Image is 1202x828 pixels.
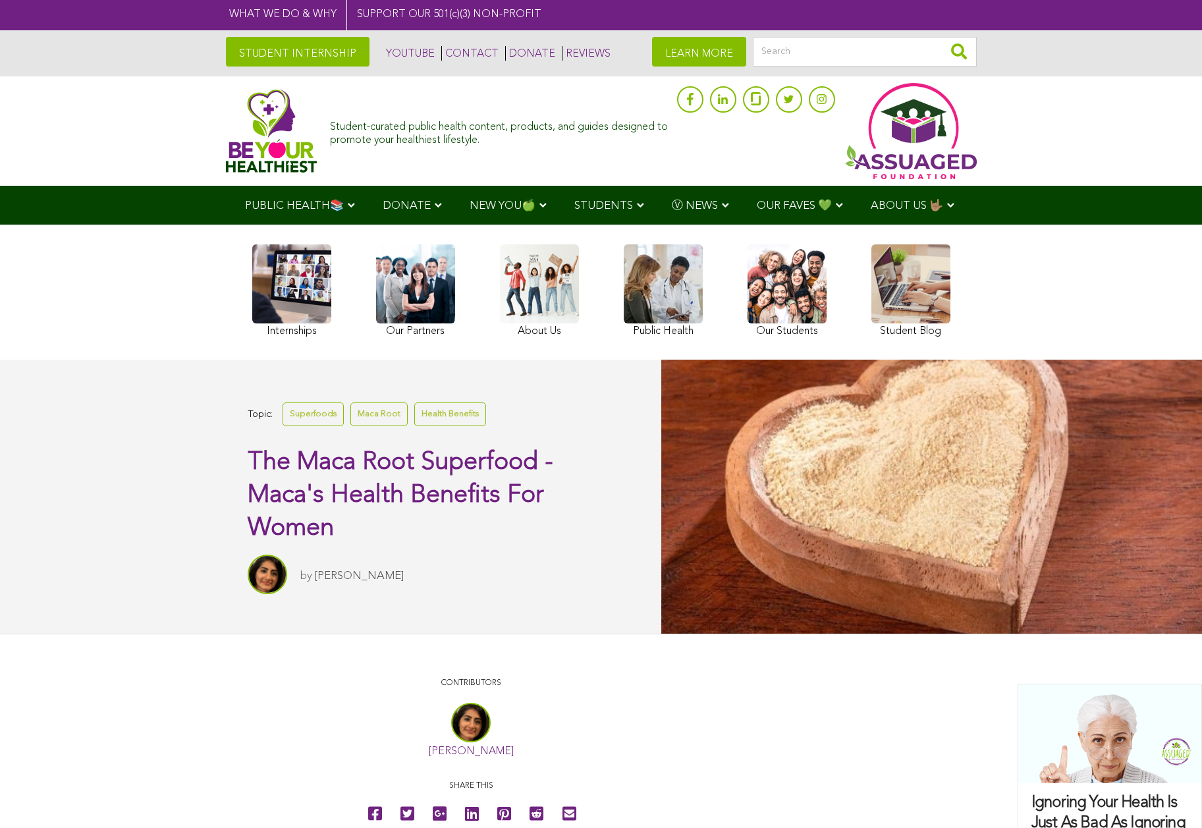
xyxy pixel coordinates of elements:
a: [PERSON_NAME] [315,570,404,582]
a: YOUTUBE [383,46,435,61]
a: Superfoods [283,402,344,426]
a: STUDENT INTERNSHIP [226,37,369,67]
span: DONATE [383,200,431,211]
span: by [300,570,312,582]
span: STUDENTS [574,200,633,211]
p: Share this [257,780,685,792]
a: DONATE [505,46,555,61]
a: Maca Root [350,402,408,426]
span: The Maca Root Superfood - Maca's Health Benefits For Women [248,450,553,541]
div: Navigation Menu [226,186,977,225]
div: Student-curated public health content, products, and guides designed to promote your healthiest l... [330,115,670,146]
a: CONTACT [441,46,499,61]
iframe: Chat Widget [1136,765,1202,828]
img: Assuaged App [845,83,977,179]
span: ABOUT US 🤟🏽 [871,200,943,211]
a: REVIEWS [562,46,611,61]
span: Ⓥ NEWS [672,200,718,211]
img: Assuaged [226,89,317,173]
span: NEW YOU🍏 [470,200,535,211]
span: PUBLIC HEALTH📚 [245,200,344,211]
input: Search [753,37,977,67]
img: glassdoor [751,92,760,105]
a: [PERSON_NAME] [429,746,514,757]
a: Health Benefits [414,402,486,426]
p: CONTRIBUTORS [257,677,685,690]
a: LEARN MORE [652,37,746,67]
span: OUR FAVES 💚 [757,200,832,211]
img: Sitara Darvish [248,555,287,594]
span: Topic: [248,406,273,424]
